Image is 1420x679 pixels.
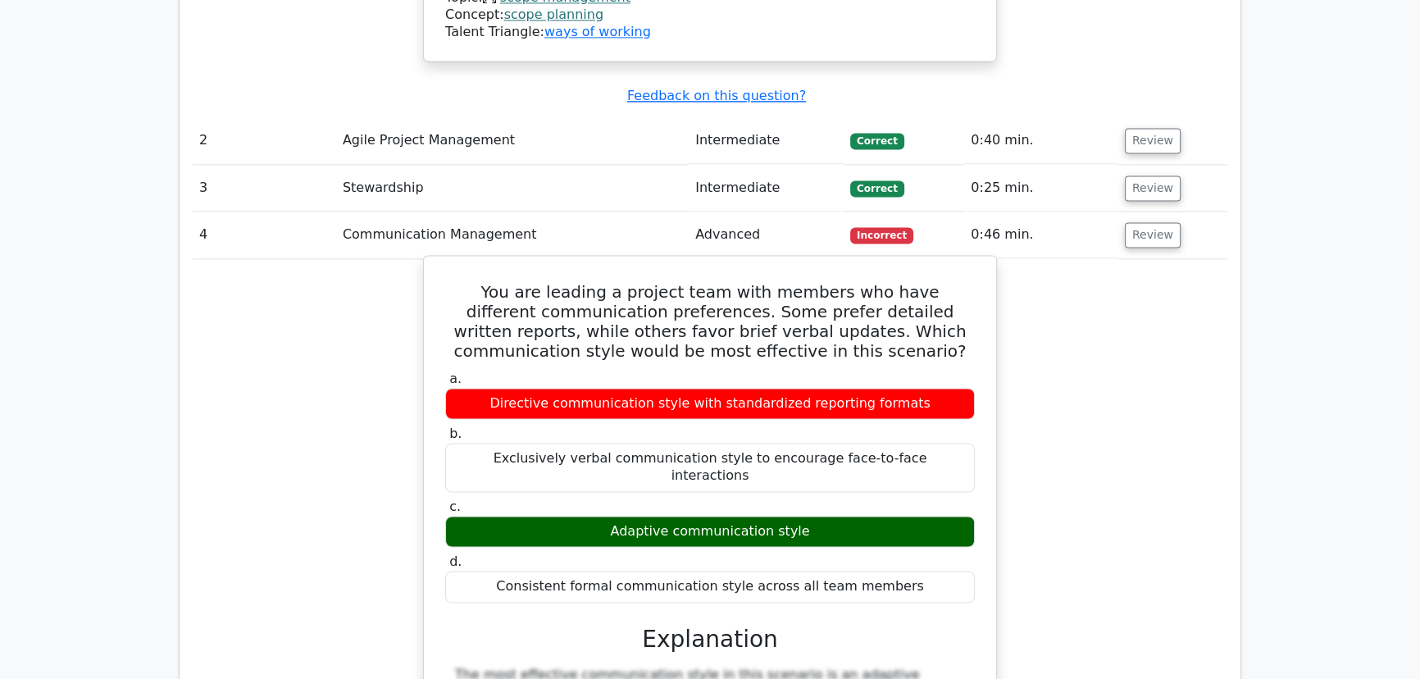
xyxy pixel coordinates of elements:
[445,7,975,24] div: Concept:
[445,388,975,420] div: Directive communication style with standardized reporting formats
[1125,175,1181,201] button: Review
[449,426,462,441] span: b.
[964,117,1118,164] td: 0:40 min.
[445,571,975,603] div: Consistent formal communication style across all team members
[336,117,689,164] td: Agile Project Management
[1125,222,1181,248] button: Review
[444,282,976,361] h5: You are leading a project team with members who have different communication preferences. Some pr...
[455,626,965,654] h3: Explanation
[964,212,1118,258] td: 0:46 min.
[449,499,461,514] span: c.
[449,371,462,386] span: a.
[193,117,336,164] td: 2
[336,165,689,212] td: Stewardship
[445,516,975,548] div: Adaptive communication style
[449,554,462,569] span: d.
[544,24,651,39] a: ways of working
[1125,128,1181,153] button: Review
[689,117,844,164] td: Intermediate
[627,88,806,103] a: Feedback on this question?
[689,165,844,212] td: Intermediate
[850,180,903,197] span: Correct
[336,212,689,258] td: Communication Management
[193,165,336,212] td: 3
[193,212,336,258] td: 4
[850,133,903,149] span: Correct
[850,227,913,244] span: Incorrect
[504,7,603,22] a: scope planning
[964,165,1118,212] td: 0:25 min.
[445,443,975,492] div: Exclusively verbal communication style to encourage face-to-face interactions
[689,212,844,258] td: Advanced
